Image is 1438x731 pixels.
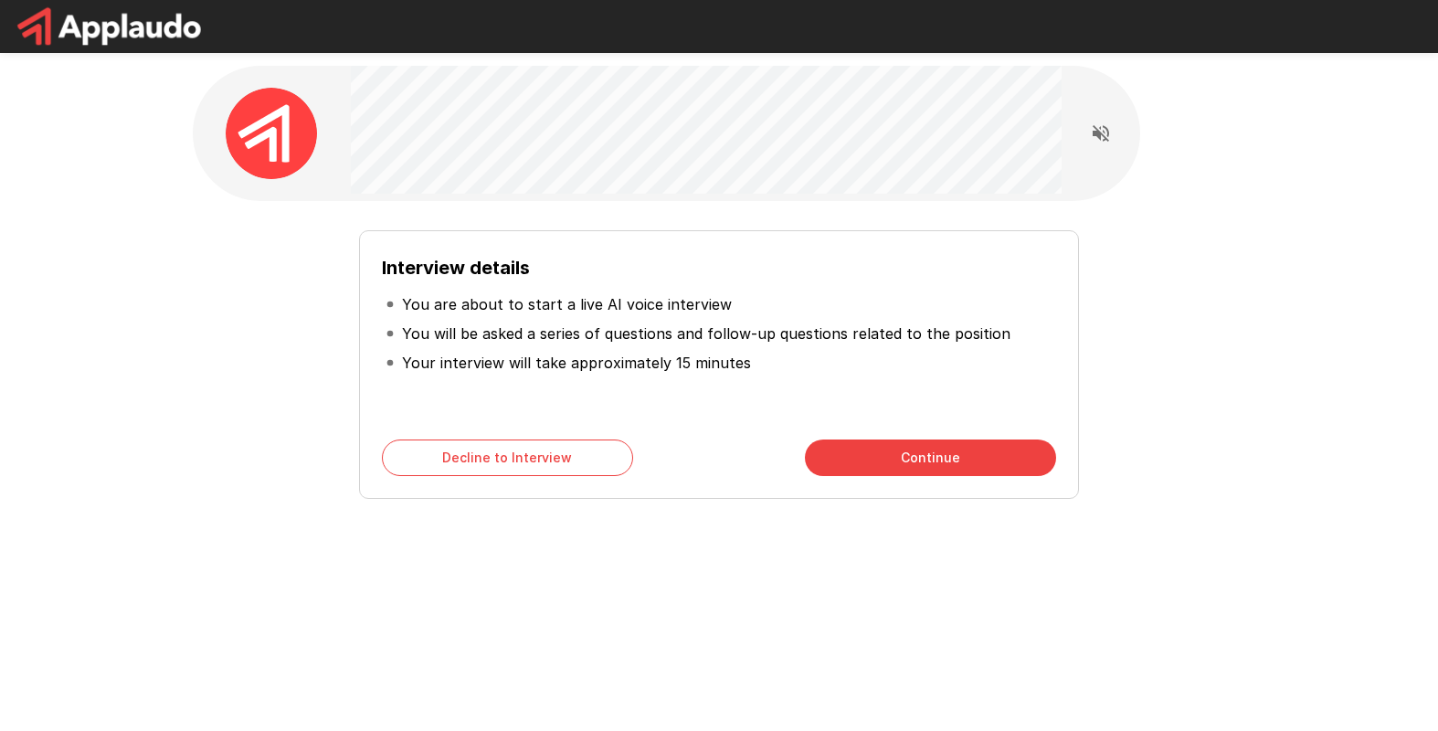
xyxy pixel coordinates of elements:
[382,440,633,476] button: Decline to Interview
[226,88,317,179] img: applaudo_avatar.png
[382,257,530,279] b: Interview details
[402,323,1010,344] p: You will be asked a series of questions and follow-up questions related to the position
[402,293,732,315] p: You are about to start a live AI voice interview
[402,352,751,374] p: Your interview will take approximately 15 minutes
[1083,115,1119,152] button: Read questions aloud
[805,440,1056,476] button: Continue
